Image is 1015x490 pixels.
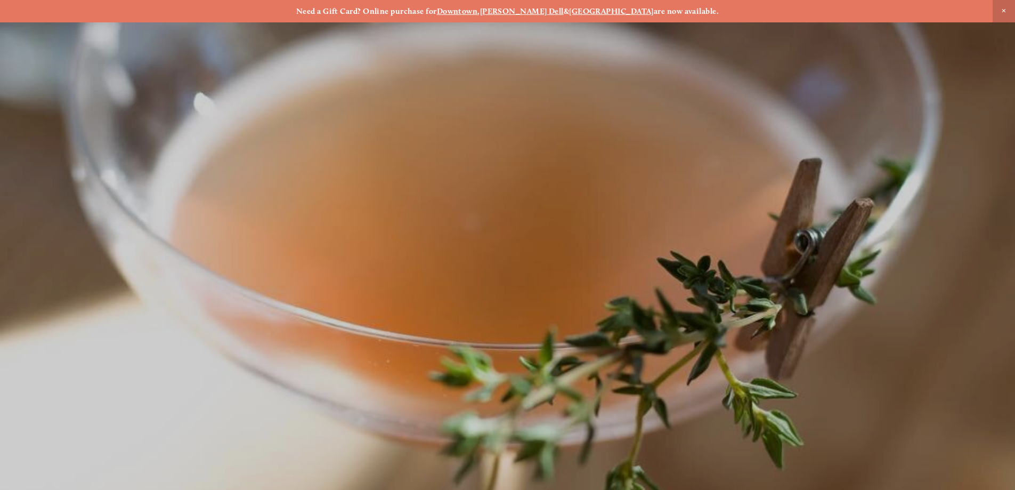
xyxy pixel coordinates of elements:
a: [GEOGRAPHIC_DATA] [569,6,654,16]
a: [PERSON_NAME] Dell [480,6,564,16]
strong: & [564,6,569,16]
strong: are now available. [654,6,719,16]
strong: , [477,6,480,16]
strong: Need a Gift Card? Online purchase for [296,6,437,16]
a: Downtown [437,6,478,16]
